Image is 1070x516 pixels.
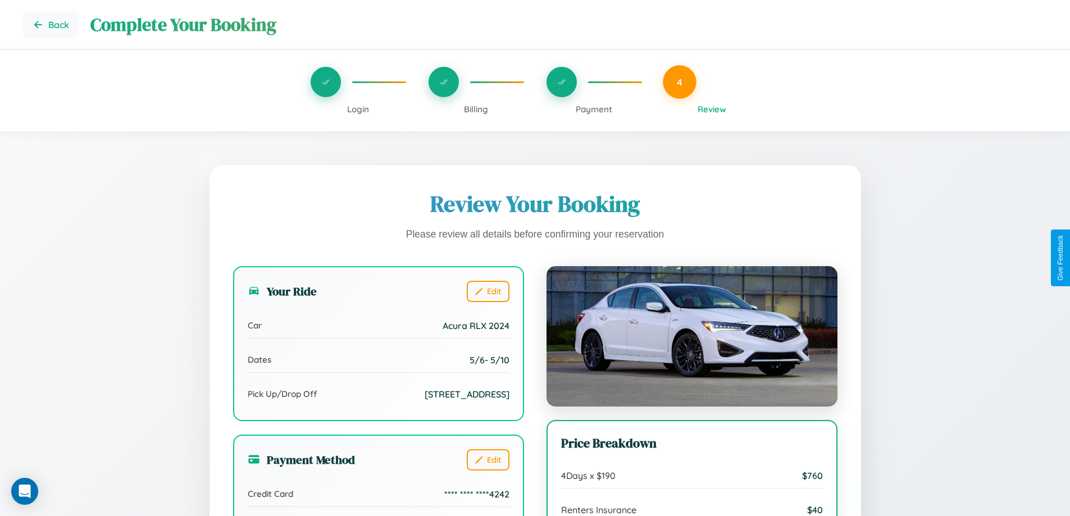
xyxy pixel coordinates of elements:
span: 5 / 6 - 5 / 10 [470,354,509,366]
span: Payment [576,104,612,115]
span: $ 760 [802,470,823,481]
h3: Your Ride [248,283,317,299]
button: Edit [467,281,509,302]
h3: Price Breakdown [561,435,823,452]
h3: Payment Method [248,451,355,468]
h1: Review Your Booking [233,189,837,219]
span: [STREET_ADDRESS] [425,389,509,400]
button: Go back [22,11,79,38]
h1: Complete Your Booking [90,12,1048,37]
span: Dates [248,354,271,365]
span: Acura RLX 2024 [443,320,509,331]
button: Edit [467,449,509,471]
span: Billing [464,104,488,115]
img: Acura RLX [547,266,837,407]
span: 4 [677,76,682,88]
span: Login [347,104,369,115]
span: $ 40 [807,504,823,515]
span: Renters Insurance [561,504,636,515]
span: Car [248,320,262,331]
span: 4 Days x $ 190 [561,470,616,481]
div: Give Feedback [1057,235,1064,281]
p: Please review all details before confirming your reservation [233,226,837,244]
div: Open Intercom Messenger [11,478,38,505]
span: Credit Card [248,488,293,499]
span: Review [698,104,726,115]
span: Pick Up/Drop Off [248,389,317,399]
